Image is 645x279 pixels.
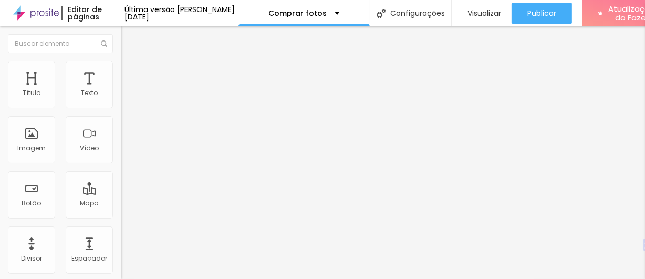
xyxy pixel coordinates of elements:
[80,199,99,208] font: Mapa
[527,8,556,18] font: Publicar
[124,4,235,22] font: Última versão [PERSON_NAME] [DATE]
[452,3,512,24] button: Visualizar
[377,9,386,18] img: Ícone
[22,199,41,208] font: Botão
[21,254,42,263] font: Divisor
[391,8,445,18] font: Configurações
[81,88,98,97] font: Texto
[512,3,572,24] button: Publicar
[80,143,99,152] font: Vídeo
[8,34,113,53] input: Buscar elemento
[23,88,40,97] font: Título
[17,143,46,152] font: Imagem
[68,4,102,22] font: Editor de páginas
[268,8,327,18] font: Comprar fotos
[467,8,501,18] font: Visualizar
[71,254,107,263] font: Espaçador
[101,40,107,47] img: Ícone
